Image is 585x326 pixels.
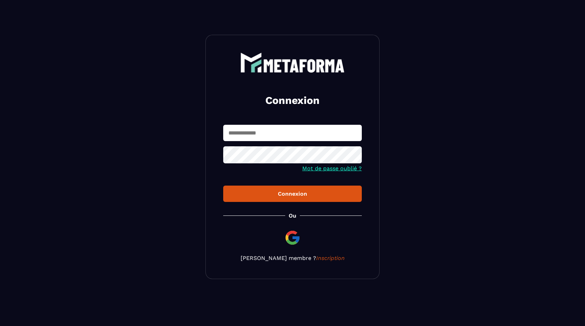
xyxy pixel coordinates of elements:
[223,52,362,73] a: logo
[316,255,345,261] a: Inscription
[240,52,345,73] img: logo
[302,165,362,172] a: Mot de passe oublié ?
[289,212,296,219] p: Ou
[232,93,353,107] h2: Connexion
[229,190,356,197] div: Connexion
[223,186,362,202] button: Connexion
[284,229,301,246] img: google
[223,255,362,261] p: [PERSON_NAME] membre ?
